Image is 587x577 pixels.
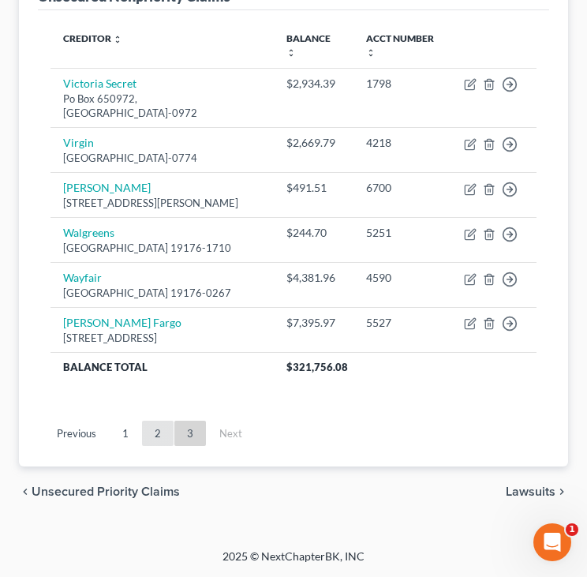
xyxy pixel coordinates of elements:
[366,270,439,286] div: 4590
[63,316,181,329] a: [PERSON_NAME] Fargo
[80,549,507,577] div: 2025 © NextChapterBK, INC
[366,180,439,196] div: 6700
[566,523,578,536] span: 1
[63,271,102,284] a: Wayfair
[44,421,109,446] a: Previous
[63,32,122,44] a: Creditor unfold_more
[19,485,32,498] i: chevron_left
[19,485,180,498] button: chevron_left Unsecured Priority Claims
[506,485,568,498] button: Lawsuits chevron_right
[63,226,114,239] a: Walgreens
[110,421,141,446] a: 1
[366,225,439,241] div: 5251
[366,32,434,58] a: Acct Number unfold_more
[286,315,341,331] div: $7,395.97
[63,241,261,256] div: [GEOGRAPHIC_DATA] 19176-1710
[286,270,341,286] div: $4,381.96
[533,523,571,561] iframe: Intercom live chat
[366,48,376,58] i: unfold_more
[174,421,206,446] a: 3
[63,77,136,90] a: Victoria Secret
[366,315,439,331] div: 5527
[286,225,341,241] div: $244.70
[286,48,296,58] i: unfold_more
[50,353,274,381] th: Balance Total
[63,286,261,301] div: [GEOGRAPHIC_DATA] 19176-0267
[63,181,151,194] a: [PERSON_NAME]
[286,361,348,373] span: $321,756.08
[63,151,261,166] div: [GEOGRAPHIC_DATA]-0774
[63,136,94,149] a: Virgin
[366,76,439,92] div: 1798
[366,135,439,151] div: 4218
[63,92,261,121] div: Po Box 650972, [GEOGRAPHIC_DATA]-0972
[555,485,568,498] i: chevron_right
[63,196,261,211] div: [STREET_ADDRESS][PERSON_NAME]
[286,180,341,196] div: $491.51
[286,32,331,58] a: Balance unfold_more
[286,135,341,151] div: $2,669.79
[32,485,180,498] span: Unsecured Priority Claims
[506,485,555,498] span: Lawsuits
[286,76,341,92] div: $2,934.39
[113,35,122,44] i: unfold_more
[142,421,174,446] a: 2
[63,331,261,346] div: [STREET_ADDRESS]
